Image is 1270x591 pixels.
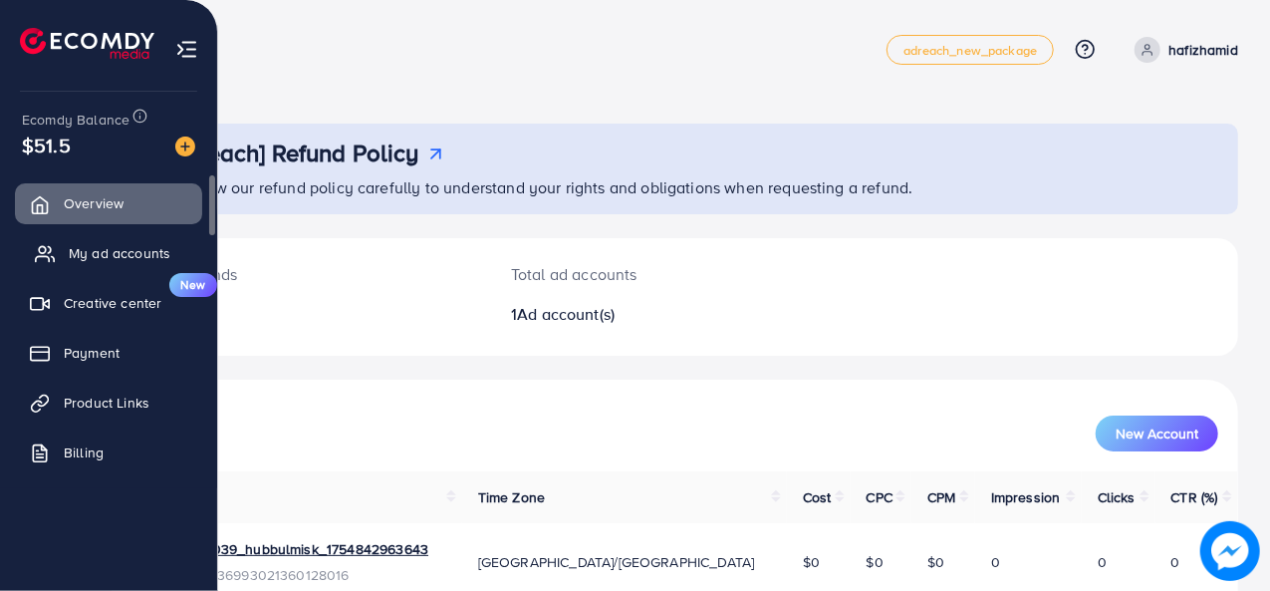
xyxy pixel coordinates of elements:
[991,487,1061,507] span: Impression
[803,487,832,507] span: Cost
[903,44,1037,57] span: adreach_new_package
[64,293,161,313] span: Creative center
[69,243,170,263] span: My ad accounts
[64,343,120,363] span: Payment
[511,262,745,286] p: Total ad accounts
[887,35,1054,65] a: adreach_new_package
[803,552,820,572] span: $0
[127,175,1226,199] p: Please review our refund policy carefully to understand your rights and obligations when requesti...
[1098,487,1136,507] span: Clicks
[156,139,419,167] h3: [AdReach] Refund Policy
[181,565,428,585] span: ID: 7536993021360128016
[511,305,745,324] h2: 1
[15,233,202,273] a: My ad accounts
[15,383,202,423] a: Product Links
[867,552,884,572] span: $0
[1171,552,1180,572] span: 0
[1098,552,1107,572] span: 0
[478,552,755,572] span: [GEOGRAPHIC_DATA]/[GEOGRAPHIC_DATA]
[175,137,195,156] img: image
[20,28,154,59] img: logo
[181,539,428,559] a: 1029039_hubbulmisk_1754842963643
[1168,38,1238,62] p: hafizhamid
[1200,521,1260,581] img: image
[1171,487,1218,507] span: CTR (%)
[991,552,1000,572] span: 0
[15,283,202,323] a: Creative centerNew
[22,131,71,159] span: $51.5
[175,38,198,61] img: menu
[22,110,129,130] span: Ecomdy Balance
[1096,416,1218,451] button: New Account
[135,294,463,332] h2: $0
[15,433,202,472] a: Billing
[927,552,944,572] span: $0
[15,183,202,223] a: Overview
[169,273,217,297] span: New
[867,487,892,507] span: CPC
[64,443,104,462] span: Billing
[15,333,202,373] a: Payment
[64,393,149,413] span: Product Links
[478,487,545,507] span: Time Zone
[517,303,615,325] span: Ad account(s)
[1127,37,1238,63] a: hafizhamid
[64,193,124,213] span: Overview
[927,487,955,507] span: CPM
[1116,427,1198,441] span: New Account
[135,262,463,286] p: [DATE] spends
